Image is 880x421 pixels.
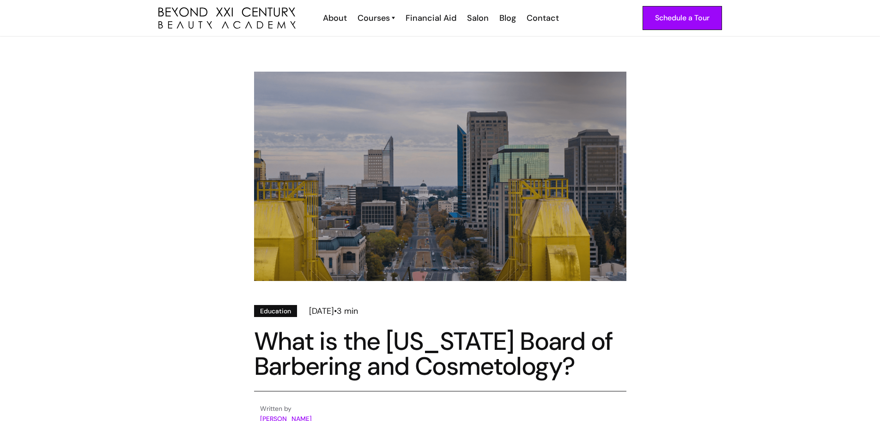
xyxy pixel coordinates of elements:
div: About [323,12,347,24]
h1: What is the [US_STATE] Board of Barbering and Cosmetology? [254,329,626,379]
div: [DATE] [309,305,334,317]
a: Schedule a Tour [643,6,722,30]
div: Education [260,306,291,316]
div: Courses [358,12,390,24]
a: Blog [493,12,521,24]
a: Courses [358,12,395,24]
div: Contact [527,12,559,24]
img: beyond 21st century beauty academy logo [158,7,296,29]
a: About [317,12,352,24]
a: Salon [461,12,493,24]
a: Contact [521,12,564,24]
div: Blog [499,12,516,24]
a: Education [254,305,297,317]
img: Sacramento city skyline with state capital building [254,72,626,281]
div: Written by [260,403,312,414]
div: Schedule a Tour [655,12,710,24]
div: • [334,305,337,317]
a: Financial Aid [400,12,461,24]
div: Financial Aid [406,12,456,24]
div: 3 min [337,305,358,317]
div: Salon [467,12,489,24]
a: home [158,7,296,29]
